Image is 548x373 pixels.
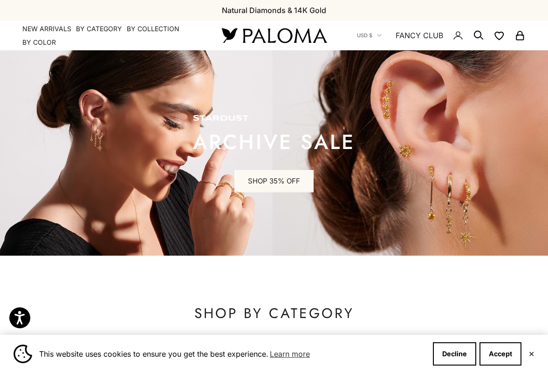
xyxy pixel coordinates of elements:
button: Close [528,351,534,357]
span: This website uses cookies to ensure you get the best experience. [39,347,425,361]
img: Cookie banner [14,345,32,363]
span: USD $ [357,31,372,40]
p: ARCHIVE SALE [193,133,355,151]
p: SHOP BY CATEGORY [44,304,504,323]
button: Decline [433,342,476,366]
a: FANCY CLUB [396,29,443,41]
button: USD $ [357,31,382,40]
button: Accept [479,342,521,366]
a: SHOP 35% OFF [234,170,314,192]
a: Learn more [268,347,311,361]
summary: By Category [76,24,122,34]
p: Natural Diamonds & 14K Gold [222,4,326,16]
summary: By Color [22,38,56,47]
p: STARDUST [193,114,355,123]
a: NEW ARRIVALS [22,24,71,34]
summary: By Collection [127,24,179,34]
nav: Primary navigation [22,24,199,47]
nav: Secondary navigation [357,20,526,50]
